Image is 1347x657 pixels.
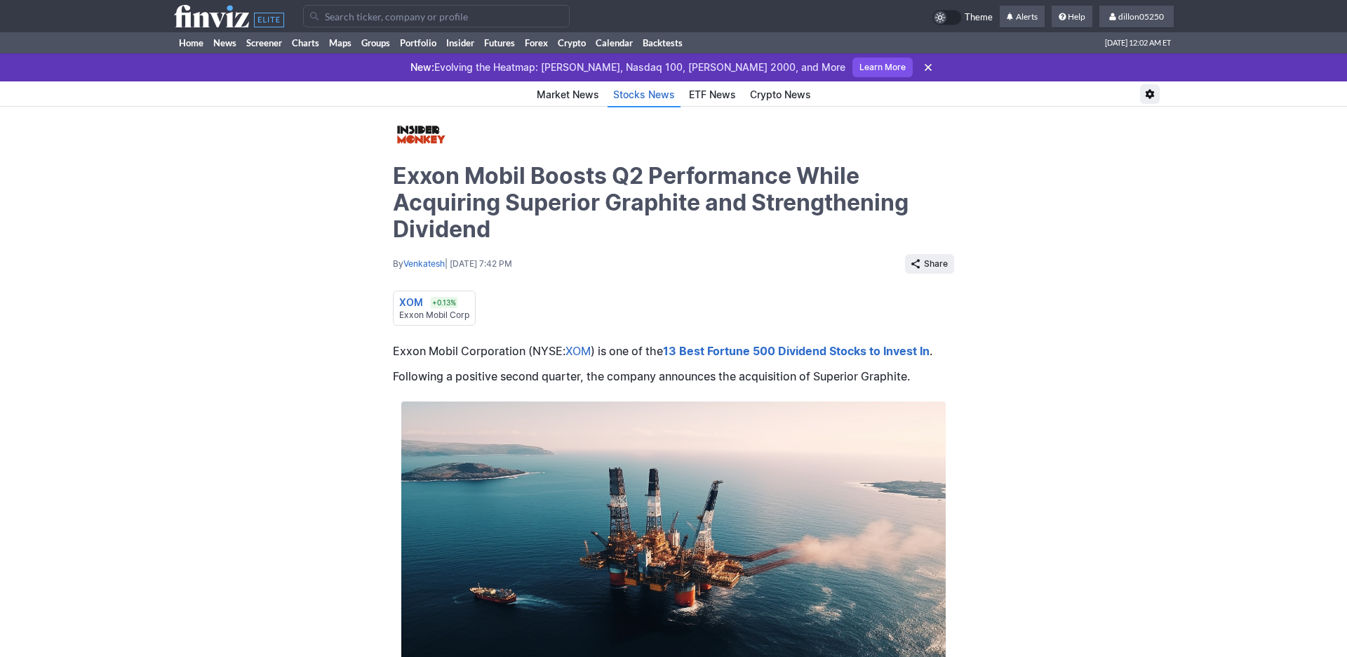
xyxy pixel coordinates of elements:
[324,32,356,53] a: Maps
[395,32,441,53] a: Portfolio
[393,368,954,385] p: Following a positive second quarter, the company announces the acquisition of Superior Graphite.
[410,61,434,73] span: New:
[479,32,520,53] a: Futures
[924,257,948,271] span: Share
[1052,6,1092,28] a: Help
[683,83,742,107] a: ETF News
[393,163,954,243] h1: Exxon Mobil Boosts Q2 Performance While Acquiring Superior Graphite and Strengthening Dividend
[393,343,954,359] p: Exxon Mobil Corporation (NYSE: ) is one of the .
[399,296,423,310] div: XOM
[591,32,638,53] a: Calendar
[287,32,324,53] a: Charts
[241,32,287,53] a: Screener
[1099,6,1174,28] a: dillon05250
[1000,6,1045,28] a: Alerts
[638,32,688,53] a: Backtests
[852,58,913,77] a: Learn More
[208,32,241,53] a: News
[410,60,845,74] p: Evolving the Heatmap: [PERSON_NAME], Nasdaq 100, [PERSON_NAME] 2000, and More
[430,296,458,309] div: +0.13%
[565,344,591,358] a: XOM
[356,32,395,53] a: Groups
[1105,32,1171,53] span: [DATE] 12:02 AM ET
[744,83,817,107] a: Crypto News
[965,10,993,25] span: Theme
[1118,11,1164,22] span: dillon05250
[393,291,476,326] a: XOM +0.13% Exxon Mobil Corp
[608,83,681,107] a: Stocks News
[520,32,553,53] a: Forex
[403,258,445,269] a: Venkatesh
[441,32,479,53] a: Insider
[174,32,208,53] a: Home
[932,10,993,25] a: Theme
[393,258,905,270] div: By | [DATE] 7:42 PM
[303,5,570,27] input: Search
[905,254,954,274] button: Share
[663,344,930,358] a: 13 Best Fortune 500 Dividend Stocks to Invest In
[553,32,591,53] a: Crypto
[531,83,605,107] a: Market News
[399,310,469,321] div: Exxon Mobil Corp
